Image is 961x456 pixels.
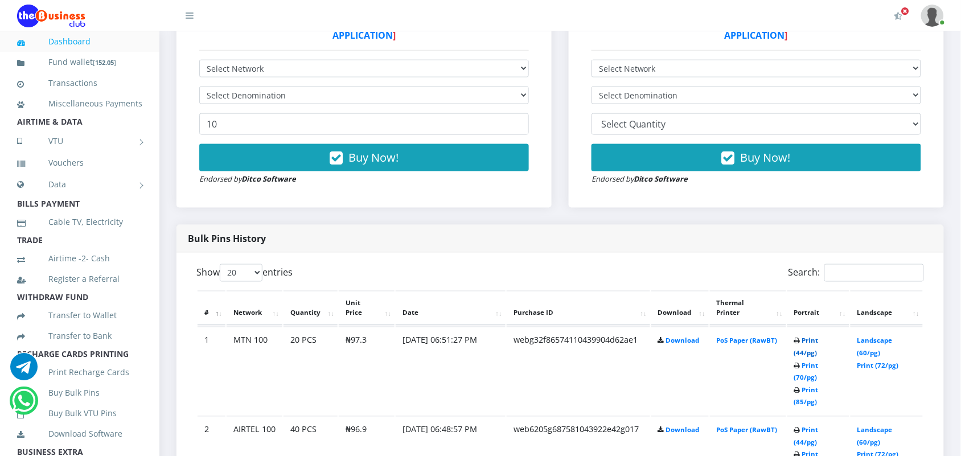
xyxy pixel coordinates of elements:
td: [DATE] 06:51:27 PM [396,327,506,415]
select: Showentries [220,264,262,282]
a: Print Recharge Cards [17,359,142,385]
a: Print (70/pg) [794,361,819,383]
span: Buy Now! [348,150,399,165]
a: PoS Paper (RawBT) [717,336,778,345]
a: Transactions [17,70,142,96]
td: 20 PCS [284,327,338,415]
a: Vouchers [17,150,142,176]
th: Unit Price: activate to sort column ascending [339,291,395,326]
input: Enter Quantity [199,113,529,135]
span: Activate Your Membership [901,7,910,15]
td: MTN 100 [227,327,282,415]
a: Landscape (60/pg) [857,336,893,358]
small: Endorsed by [592,174,688,184]
small: [ ] [93,58,116,67]
input: Search: [824,264,924,282]
label: Search: [788,264,924,282]
a: Print (44/pg) [794,426,819,447]
strong: Ditco Software [634,174,688,184]
a: Chat for support [10,361,38,380]
a: Fund wallet[152.05] [17,49,142,76]
small: Endorsed by [199,174,296,184]
td: 1 [198,327,225,415]
th: Download: activate to sort column ascending [651,291,709,326]
a: Download [666,336,700,345]
td: webg32f86574110439904d62ae1 [507,327,650,415]
a: Print (72/pg) [857,361,899,370]
a: Register a Referral [17,266,142,292]
th: Portrait: activate to sort column ascending [787,291,849,326]
th: Network: activate to sort column ascending [227,291,282,326]
td: ₦97.3 [339,327,395,415]
th: Thermal Printer: activate to sort column ascending [710,291,786,326]
a: Download [666,426,700,434]
a: Print (85/pg) [794,386,819,407]
a: Data [17,170,142,199]
a: Buy Bulk VTU Pins [17,400,142,426]
th: Purchase ID: activate to sort column ascending [507,291,650,326]
th: Quantity: activate to sort column ascending [284,291,338,326]
th: #: activate to sort column descending [198,291,225,326]
img: User [921,5,944,27]
img: Logo [17,5,85,27]
span: Buy Now! [741,150,791,165]
a: PoS Paper (RawBT) [717,426,778,434]
a: VTU [17,127,142,155]
a: Transfer to Wallet [17,302,142,328]
a: Chat for support [12,396,35,414]
a: Download Software [17,421,142,447]
button: Buy Now! [592,144,921,171]
a: Airtime -2- Cash [17,245,142,272]
th: Date: activate to sort column ascending [396,291,506,326]
i: Activate Your Membership [894,11,903,20]
label: Show entries [196,264,293,282]
th: Landscape: activate to sort column ascending [851,291,923,326]
a: Cable TV, Electricity [17,209,142,235]
a: Miscellaneous Payments [17,91,142,117]
strong: Bulk Pins History [188,232,266,245]
a: Buy Bulk Pins [17,380,142,406]
a: Transfer to Bank [17,323,142,349]
a: Landscape (60/pg) [857,426,893,447]
button: Buy Now! [199,144,529,171]
a: Dashboard [17,28,142,55]
strong: Ditco Software [241,174,296,184]
a: Print (44/pg) [794,336,819,358]
b: 152.05 [95,58,114,67]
